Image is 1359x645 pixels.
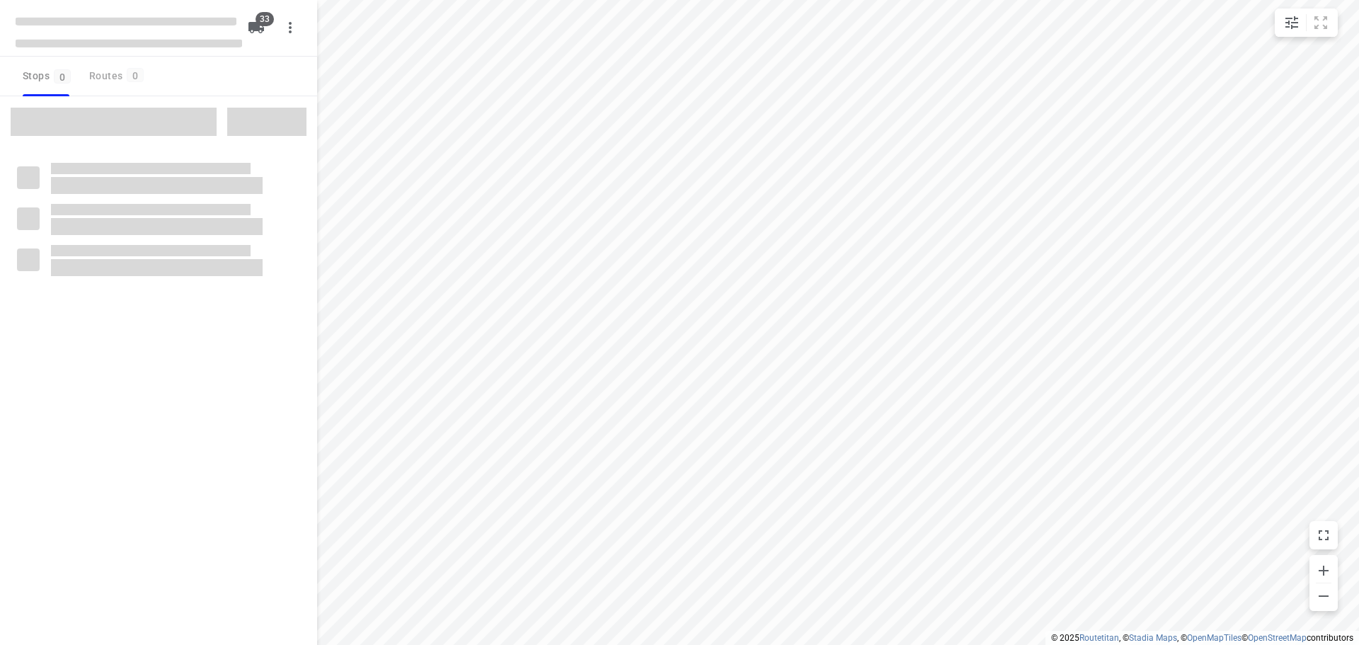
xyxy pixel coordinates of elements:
[1278,8,1306,37] button: Map settings
[1248,633,1307,643] a: OpenStreetMap
[1275,8,1338,37] div: small contained button group
[1079,633,1119,643] a: Routetitan
[1187,633,1242,643] a: OpenMapTiles
[1051,633,1353,643] li: © 2025 , © , © © contributors
[1129,633,1177,643] a: Stadia Maps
